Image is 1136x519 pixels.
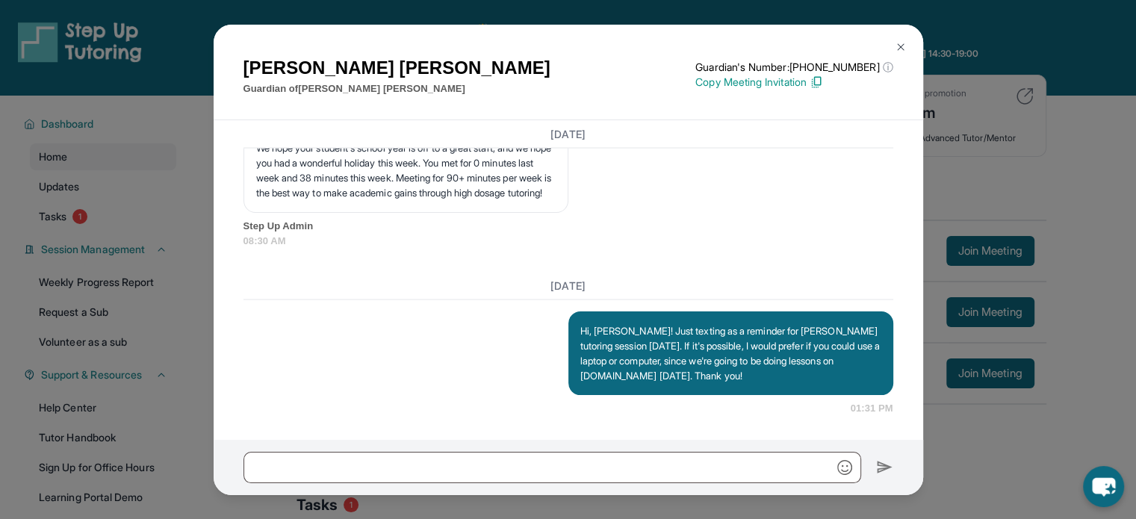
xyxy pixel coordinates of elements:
img: Emoji [837,460,852,475]
p: Copy Meeting Invitation [695,75,893,90]
p: Hi, [PERSON_NAME]! Just texting as a reminder for [PERSON_NAME] tutoring session [DATE]. If it's ... [580,323,881,383]
img: Send icon [876,459,893,476]
p: Guardian's Number: [PHONE_NUMBER] [695,60,893,75]
img: Copy Icon [810,75,823,89]
h1: [PERSON_NAME] [PERSON_NAME] [243,55,550,81]
button: chat-button [1083,466,1124,507]
span: ⓘ [882,60,893,75]
img: Close Icon [895,41,907,53]
h3: [DATE] [243,278,893,293]
span: 01:31 PM [851,401,893,416]
span: Step Up Admin [243,219,893,234]
span: 08:30 AM [243,234,893,249]
p: Guardian of [PERSON_NAME] [PERSON_NAME] [243,81,550,96]
p: We hope your student's school year is off to a great start, and we hope you had a wonderful holid... [256,140,556,200]
h3: [DATE] [243,126,893,141]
